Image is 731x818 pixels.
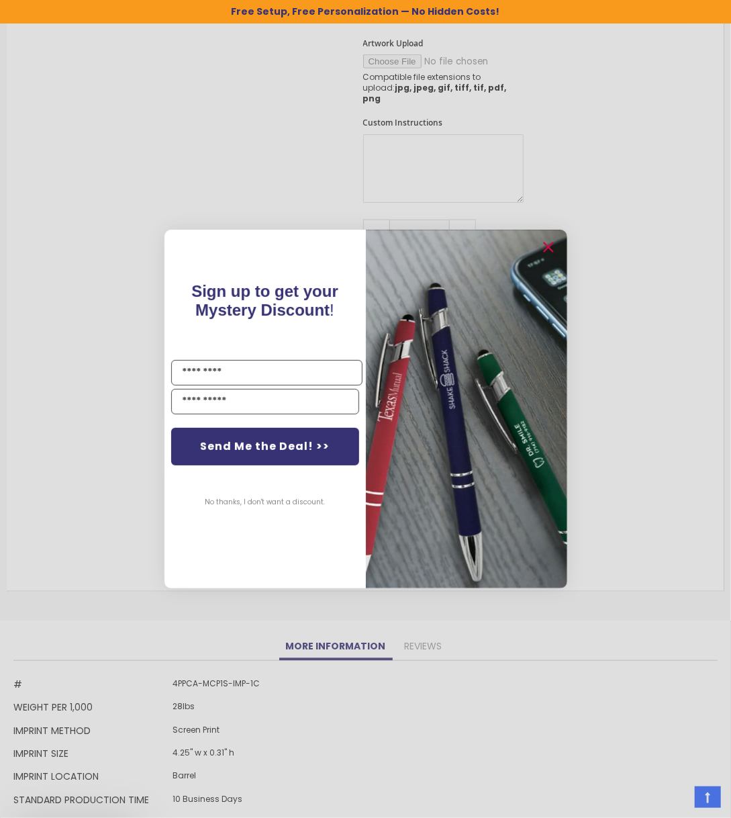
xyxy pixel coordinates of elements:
button: Close dialog [538,236,559,258]
button: No thanks, I don't want a discount. [198,486,332,519]
span: ! [191,282,338,319]
span: Sign up to get your Mystery Discount [191,282,338,319]
img: pop-up-image [366,230,567,588]
button: Send Me the Deal! >> [171,428,359,465]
